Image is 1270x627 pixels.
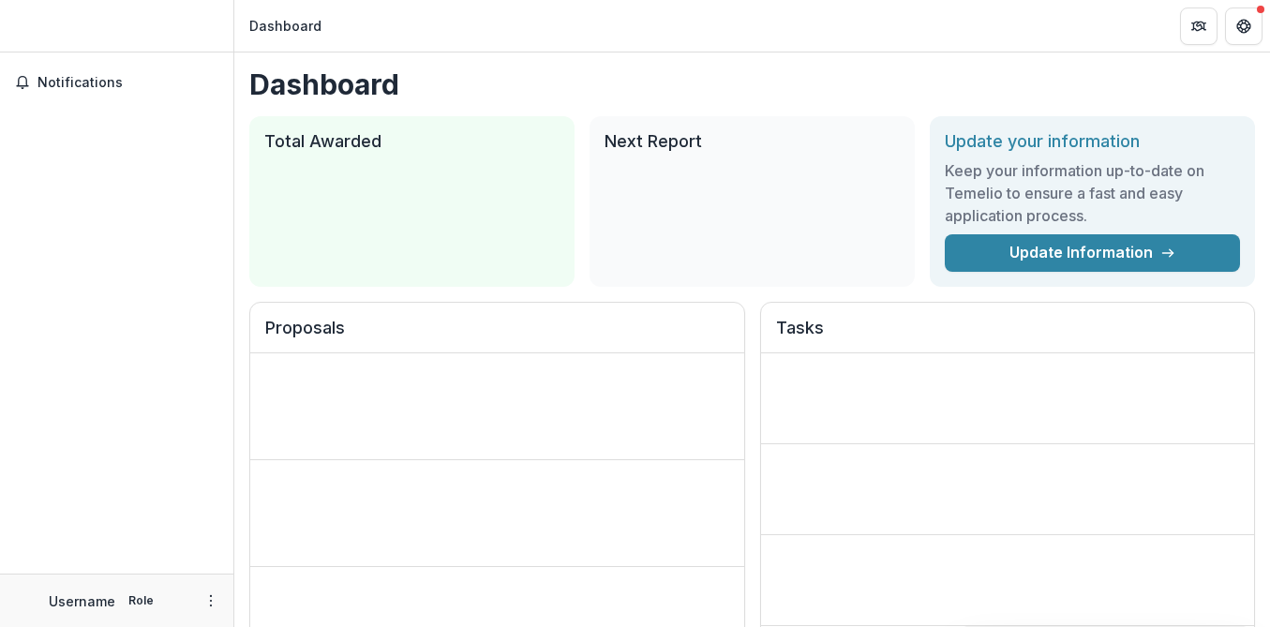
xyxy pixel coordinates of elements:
[200,590,222,612] button: More
[249,16,321,36] div: Dashboard
[123,592,159,609] p: Role
[1225,7,1263,45] button: Get Help
[264,131,560,152] h2: Total Awarded
[37,75,218,91] span: Notifications
[249,67,1255,101] h1: Dashboard
[7,67,226,97] button: Notifications
[605,131,900,152] h2: Next Report
[242,12,329,39] nav: breadcrumb
[265,318,729,353] h2: Proposals
[945,131,1240,152] h2: Update your information
[1180,7,1218,45] button: Partners
[945,234,1240,272] a: Update Information
[776,318,1240,353] h2: Tasks
[49,591,115,611] p: Username
[945,159,1240,227] h3: Keep your information up-to-date on Temelio to ensure a fast and easy application process.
